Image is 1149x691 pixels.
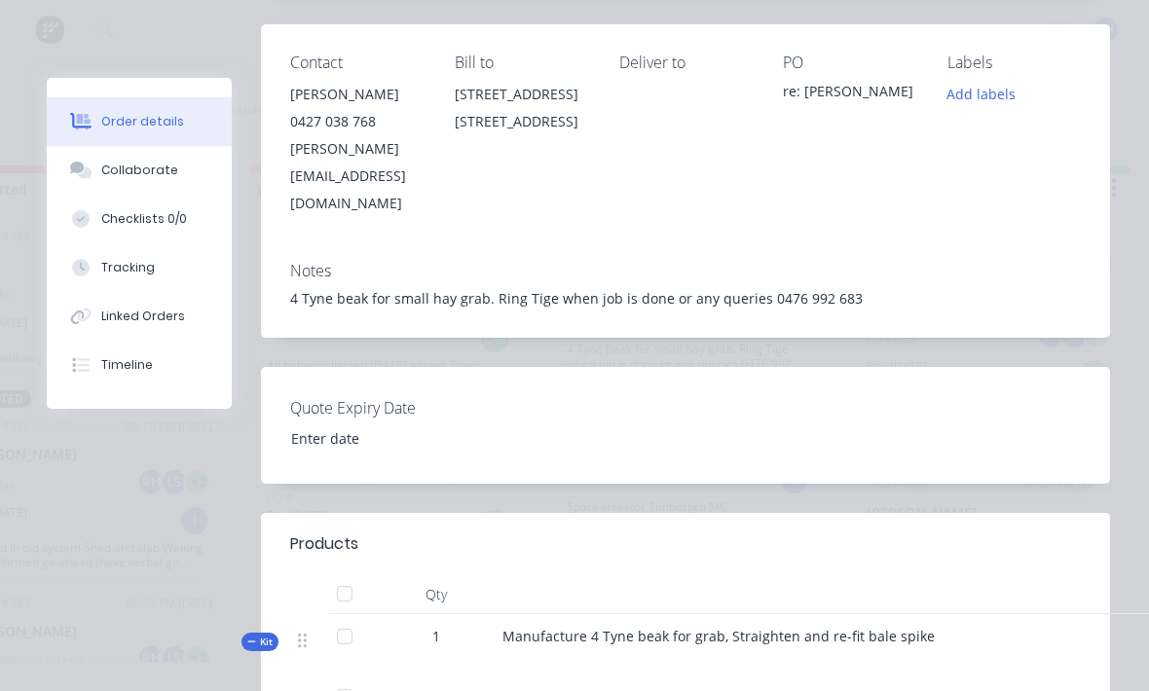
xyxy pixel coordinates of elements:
[290,396,534,419] label: Quote Expiry Date
[247,635,273,649] span: Kit
[290,108,424,135] div: 0427 038 768
[47,146,232,195] button: Collaborate
[47,243,232,292] button: Tracking
[101,113,184,130] div: Order details
[278,424,520,454] input: Enter date
[290,81,424,217] div: [PERSON_NAME]0427 038 768[PERSON_NAME][EMAIL_ADDRESS][DOMAIN_NAME]
[455,81,588,143] div: [STREET_ADDRESS][STREET_ADDRESS]
[937,81,1026,107] button: Add labels
[47,97,232,146] button: Order details
[290,54,424,72] div: Contact
[101,162,178,179] div: Collaborate
[47,292,232,341] button: Linked Orders
[47,195,232,243] button: Checklists 0/0
[101,356,153,374] div: Timeline
[783,54,916,72] div: PO
[290,288,1081,309] div: 4 Tyne beak for small hay grab. Ring Tige when job is done or any queries 0476 992 683
[101,210,187,228] div: Checklists 0/0
[378,575,495,614] div: Qty
[47,341,232,389] button: Timeline
[290,81,424,108] div: [PERSON_NAME]
[783,81,916,108] div: re: [PERSON_NAME]
[101,259,155,276] div: Tracking
[432,626,440,646] span: 1
[619,54,753,72] div: Deliver to
[455,54,588,72] div: Bill to
[241,633,278,651] div: Kit
[290,262,1081,280] div: Notes
[290,532,358,556] div: Products
[455,108,588,135] div: [STREET_ADDRESS]
[101,308,185,325] div: Linked Orders
[502,627,935,645] span: Manufacture 4 Tyne beak for grab, Straighten and re-fit bale spike
[290,135,424,217] div: [PERSON_NAME][EMAIL_ADDRESS][DOMAIN_NAME]
[455,81,588,108] div: [STREET_ADDRESS]
[947,54,1081,72] div: Labels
